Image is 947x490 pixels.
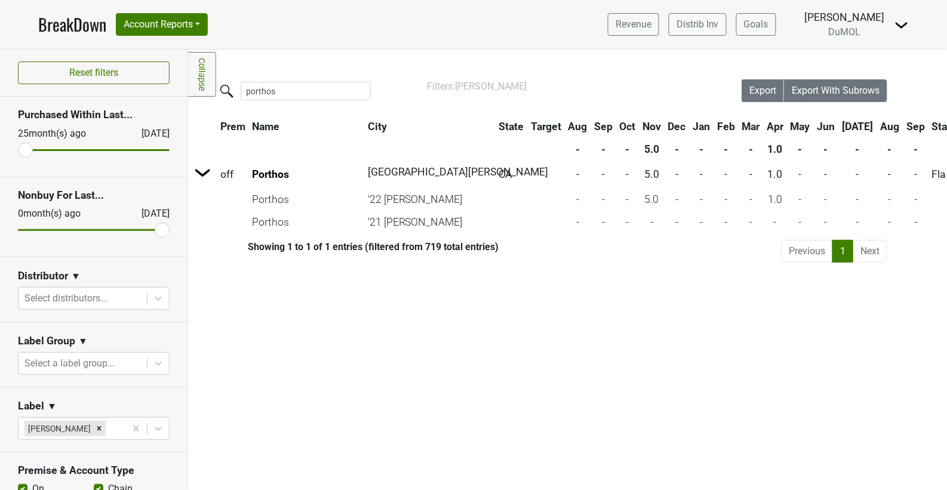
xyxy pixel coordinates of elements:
td: - [665,211,689,233]
td: off [217,161,248,187]
button: Export With Subrows [784,79,887,102]
td: 1.0 [764,189,786,210]
div: Filters: [427,79,708,94]
td: - [814,211,838,233]
th: Apr: activate to sort column ascending [764,116,786,137]
h3: Nonbuy For Last... [18,189,170,202]
td: - [665,189,689,210]
th: Jun: activate to sort column ascending [814,116,838,137]
td: - [839,189,877,210]
h3: Premise & Account Type [18,464,170,477]
th: - [839,138,877,160]
span: DuMOL [829,26,861,38]
th: Target: activate to sort column ascending [528,116,564,137]
th: - [617,138,639,160]
th: 5.0 [639,138,664,160]
button: Reset filters [18,61,170,84]
a: Revenue [608,13,659,36]
th: Jul: activate to sort column ascending [839,116,877,137]
td: - [714,189,738,210]
th: Aug: activate to sort column ascending [878,116,903,137]
td: - [591,189,616,210]
span: Target [531,121,561,132]
td: - [878,189,903,210]
th: Prem: activate to sort column ascending [217,116,248,137]
td: - [764,211,786,233]
td: '22 [PERSON_NAME] [365,189,469,210]
td: - [690,211,714,233]
td: - [903,189,928,210]
a: Goals [736,13,776,36]
span: Prem [220,121,245,132]
th: - [878,138,903,160]
div: 25 month(s) ago [18,127,113,141]
td: - [788,211,813,233]
td: - [617,189,639,210]
span: - [700,168,703,180]
span: - [914,168,917,180]
td: - [878,211,903,233]
th: State: activate to sort column ascending [496,116,527,137]
th: Aug: activate to sort column ascending [565,116,591,137]
th: Mar: activate to sort column ascending [739,116,763,137]
td: Porthos [250,211,364,233]
div: [DATE] [131,207,170,221]
a: Distrib Inv [669,13,727,36]
th: - [739,138,763,160]
button: Account Reports [116,13,208,36]
h3: Distributor [18,270,68,282]
span: Name [252,121,279,132]
h3: Label Group [18,335,75,347]
span: - [856,168,859,180]
td: - [839,211,877,233]
div: [PERSON_NAME] [805,10,885,25]
td: - [714,211,738,233]
span: 1.0 [768,168,783,180]
td: - [739,189,763,210]
th: - [714,138,738,160]
td: - [903,211,928,233]
th: Name: activate to sort column ascending [250,116,364,137]
td: '21 [PERSON_NAME] [365,211,469,233]
span: - [576,168,579,180]
th: Sep: activate to sort column ascending [591,116,616,137]
span: ▼ [71,269,81,283]
div: Remove Chloe Chardonnay [93,421,106,436]
span: Export [749,85,776,96]
a: Collapse [188,52,216,97]
th: - [788,138,813,160]
img: Arrow right [194,164,212,181]
td: Porthos [250,189,364,210]
span: [GEOGRAPHIC_DATA][PERSON_NAME] [368,166,549,178]
a: Porthos [252,168,289,180]
th: Oct: activate to sort column ascending [617,116,639,137]
span: - [602,168,605,180]
h3: Purchased Within Last... [18,109,170,121]
h3: Label [18,400,44,412]
span: ▼ [78,334,88,349]
td: - [739,211,763,233]
th: - [565,138,591,160]
th: - [690,138,714,160]
button: Export [742,79,785,102]
span: - [626,168,629,180]
td: - [617,211,639,233]
th: 1.0 [764,138,786,160]
td: - [788,189,813,210]
th: Dec: activate to sort column ascending [665,116,689,137]
span: - [725,168,728,180]
span: - [749,168,752,180]
span: - [675,168,678,180]
td: - [639,211,664,233]
div: 0 month(s) ago [18,207,113,221]
td: - [591,211,616,233]
div: [DATE] [131,127,170,141]
span: - [799,168,802,180]
a: 1 [832,240,853,263]
div: Showing 1 to 1 of 1 entries (filtered from 719 total entries) [188,241,499,252]
th: &nbsp;: activate to sort column ascending [189,116,216,137]
span: ▼ [47,399,57,414]
th: Jan: activate to sort column ascending [690,116,714,137]
span: 5.0 [644,168,659,180]
th: Nov: activate to sort column ascending [639,116,664,137]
